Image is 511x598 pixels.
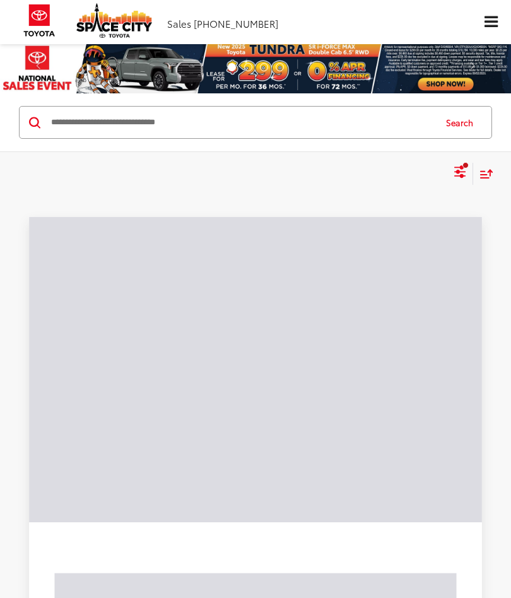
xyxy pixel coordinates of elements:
[76,3,152,38] img: Space City Toyota
[194,16,278,30] span: [PHONE_NUMBER]
[50,107,434,138] input: Search by Make, Model, or Keyword
[452,161,468,186] button: Select filters
[434,107,491,138] button: Search
[167,16,191,30] span: Sales
[473,163,493,185] button: Select sort value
